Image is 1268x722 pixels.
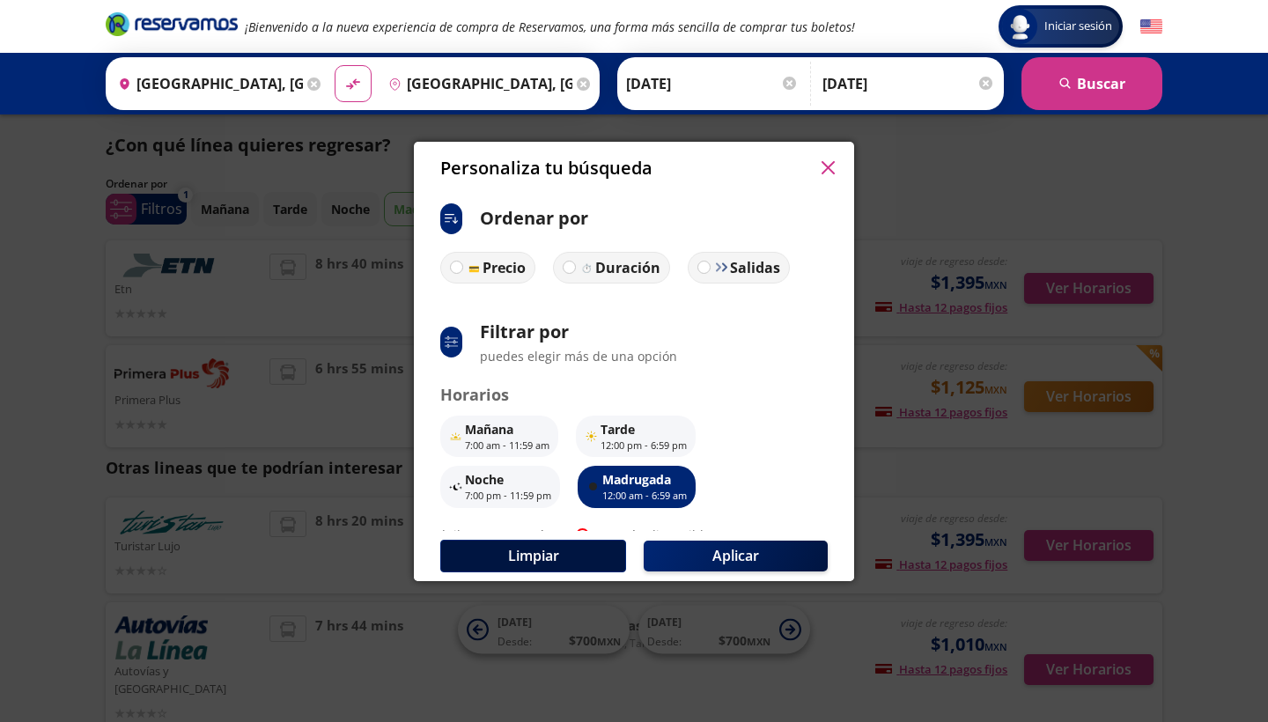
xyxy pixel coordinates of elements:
[245,18,855,35] em: ¡Bienvenido a la nueva experiencia de compra de Reservamos, una forma más sencilla de comprar tus...
[595,257,660,278] p: Duración
[1140,16,1162,38] button: English
[602,489,687,504] p: 12:00 am - 6:59 am
[602,470,687,489] p: Madrugada
[730,257,780,278] p: Salidas
[483,257,526,278] p: Precio
[480,347,677,365] p: puedes elegir más de una opción
[465,438,549,453] p: 7:00 am - 11:59 am
[578,466,696,508] button: Madrugada12:00 am - 6:59 am
[440,466,560,508] button: Noche7:00 pm - 11:59 pm
[1021,57,1162,110] button: Buscar
[111,62,303,106] input: Buscar Origen
[440,416,558,458] button: Mañana7:00 am - 11:59 am
[822,62,995,106] input: Opcional
[440,383,828,407] p: Horarios
[440,526,571,544] p: * Filtros con este ícono
[106,11,238,42] a: Brand Logo
[1037,18,1119,35] span: Iniciar sesión
[465,489,551,504] p: 7:00 pm - 11:59 pm
[480,319,677,345] p: Filtrar por
[601,420,687,438] p: Tarde
[626,62,799,106] input: Elegir Fecha
[440,540,626,572] button: Limpiar
[576,416,696,458] button: Tarde12:00 pm - 6:59 pm
[465,470,551,489] p: Noche
[644,541,828,571] button: Aplicar
[465,420,549,438] p: Mañana
[440,155,652,181] p: Personaliza tu búsqueda
[593,526,792,544] p: no están disponibles en esta ruta
[601,438,687,453] p: 12:00 pm - 6:59 pm
[381,62,573,106] input: Buscar Destino
[480,205,588,232] p: Ordenar por
[106,11,238,37] i: Brand Logo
